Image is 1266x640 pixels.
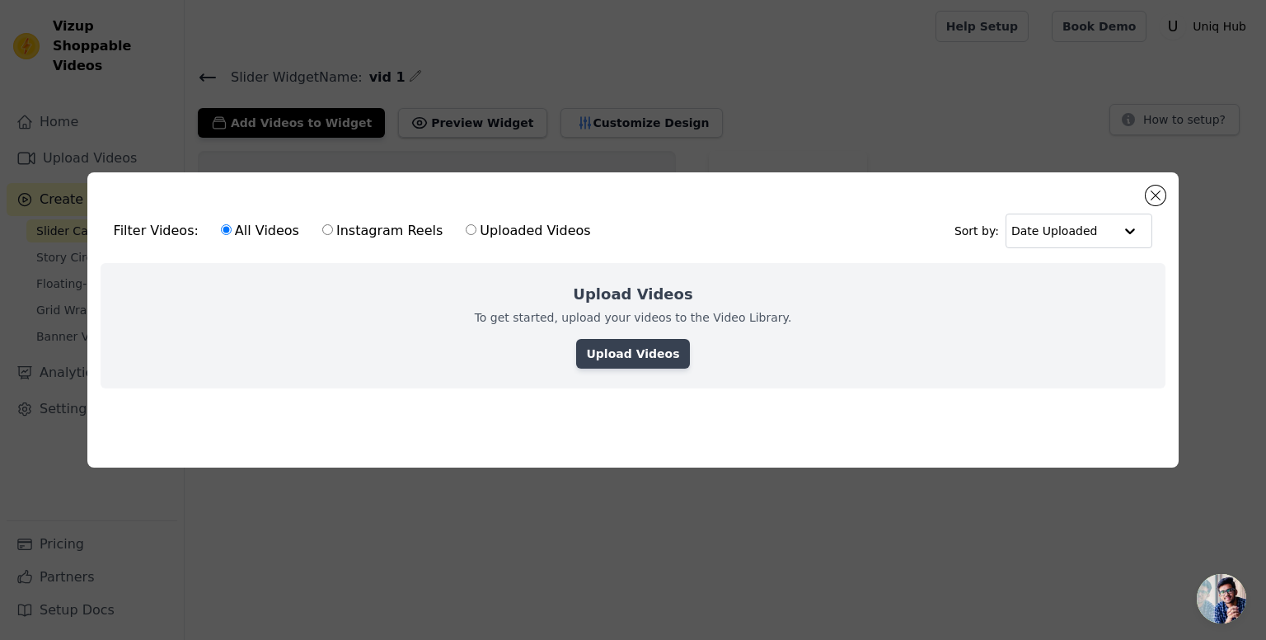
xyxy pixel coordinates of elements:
h2: Upload Videos [573,283,692,306]
a: Upload Videos [576,339,689,369]
p: To get started, upload your videos to the Video Library. [475,309,792,326]
label: All Videos [220,220,300,242]
label: Instagram Reels [321,220,443,242]
div: Filter Videos: [114,212,600,250]
label: Uploaded Videos [465,220,591,242]
div: Sort by: [954,214,1153,248]
button: Close modal [1146,186,1165,205]
div: Open chat [1197,574,1246,624]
